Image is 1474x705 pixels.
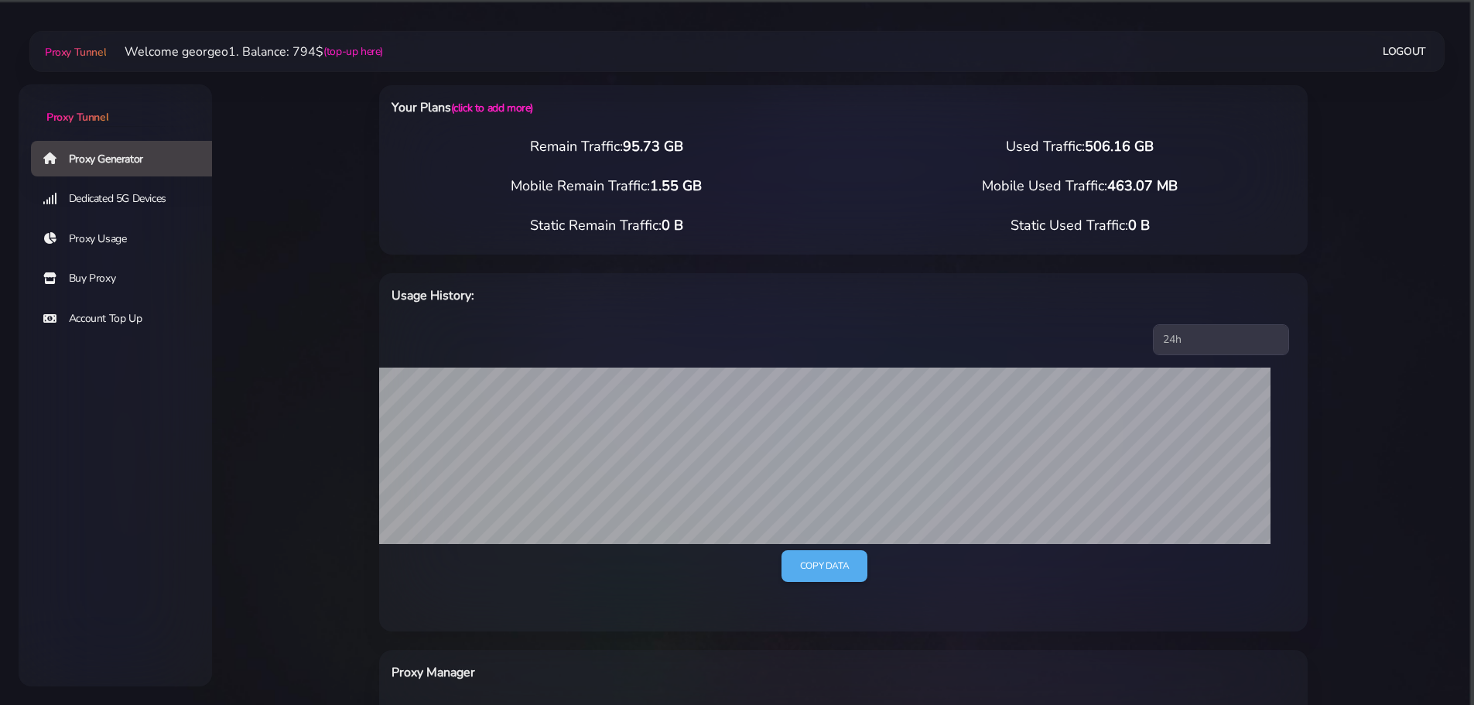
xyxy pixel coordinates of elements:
a: Proxy Tunnel [19,84,212,125]
span: 1.55 GB [650,176,702,195]
a: (top-up here) [323,43,383,60]
a: Dedicated 5G Devices [31,181,224,217]
div: Static Remain Traffic: [370,215,843,236]
div: Static Used Traffic: [843,215,1317,236]
a: Buy Proxy [31,261,224,296]
a: (click to add more) [451,101,533,115]
a: Copy data [781,550,867,582]
span: 463.07 MB [1107,176,1178,195]
span: 95.73 GB [623,137,683,156]
div: Mobile Used Traffic: [843,176,1317,197]
h6: Usage History: [392,286,911,306]
span: 506.16 GB [1085,137,1154,156]
a: Proxy Generator [31,141,224,176]
span: Proxy Tunnel [46,110,108,125]
li: Welcome georgeo1. Balance: 794$ [106,43,383,61]
div: Mobile Remain Traffic: [370,176,843,197]
iframe: Webchat Widget [1246,452,1455,686]
div: Remain Traffic: [370,136,843,157]
h6: Proxy Manager [392,662,911,683]
a: Proxy Tunnel [42,39,106,64]
span: 0 B [662,216,683,234]
h6: Your Plans [392,98,911,118]
div: Used Traffic: [843,136,1317,157]
a: Logout [1383,37,1426,66]
span: 0 B [1128,216,1150,234]
a: Proxy Usage [31,221,224,257]
span: Proxy Tunnel [45,45,106,60]
a: Account Top Up [31,301,224,337]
